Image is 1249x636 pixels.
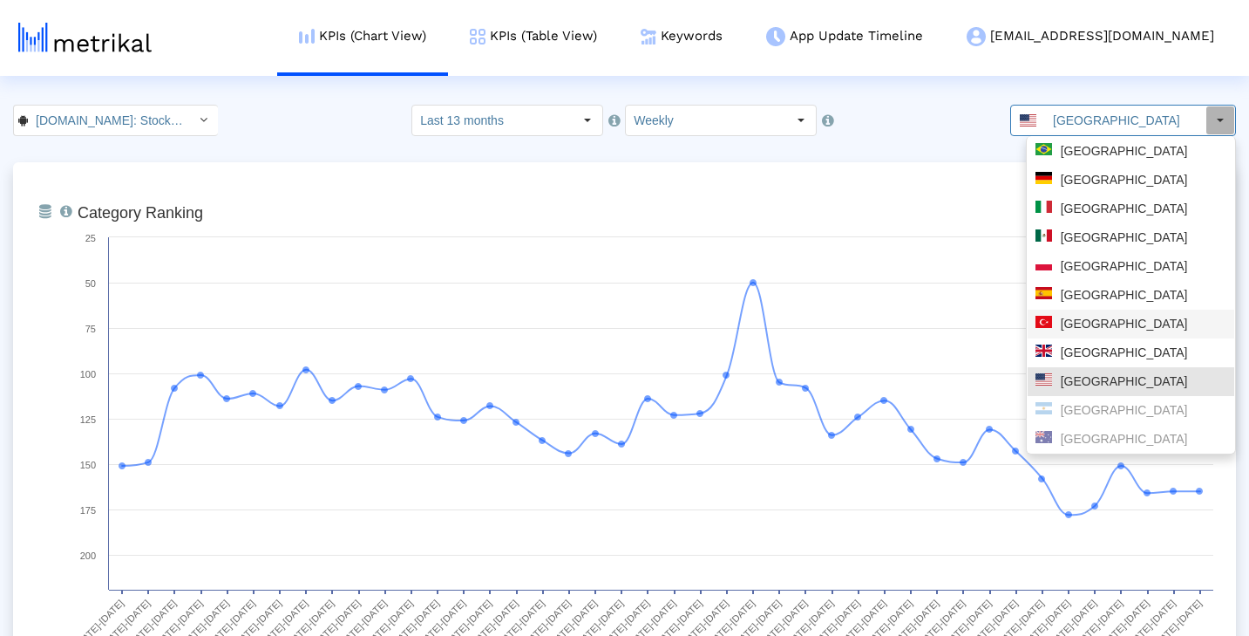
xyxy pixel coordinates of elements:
[1035,345,1226,361] div: [GEOGRAPHIC_DATA]
[80,551,96,561] text: 200
[80,460,96,470] text: 150
[188,106,218,135] div: Select
[85,233,96,243] text: 25
[786,106,816,135] div: Select
[1035,143,1226,160] div: [GEOGRAPHIC_DATA]
[18,23,152,52] img: metrical-logo-light.png
[78,204,203,222] tspan: Category Ranking
[641,29,656,44] img: keywords.png
[80,414,96,425] text: 125
[573,106,602,135] div: Select
[85,324,96,334] text: 75
[1035,316,1226,332] div: [GEOGRAPHIC_DATA]
[1035,172,1226,188] div: [GEOGRAPHIC_DATA]
[967,27,986,46] img: my-account-menu-icon.png
[1035,287,1226,304] div: [GEOGRAPHIC_DATA]
[80,369,96,380] text: 100
[1035,201,1226,217] div: [GEOGRAPHIC_DATA]
[1035,258,1226,275] div: [GEOGRAPHIC_DATA]
[1035,229,1226,246] div: [GEOGRAPHIC_DATA]
[1035,373,1226,390] div: [GEOGRAPHIC_DATA]
[299,29,315,44] img: kpi-chart-menu-icon.png
[1205,106,1235,135] div: Select
[470,29,485,44] img: kpi-table-menu-icon.png
[80,505,96,516] text: 175
[1035,431,1226,448] div: [GEOGRAPHIC_DATA]
[85,278,96,289] text: 50
[766,27,785,46] img: app-update-menu-icon.png
[1035,402,1226,419] div: [GEOGRAPHIC_DATA]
